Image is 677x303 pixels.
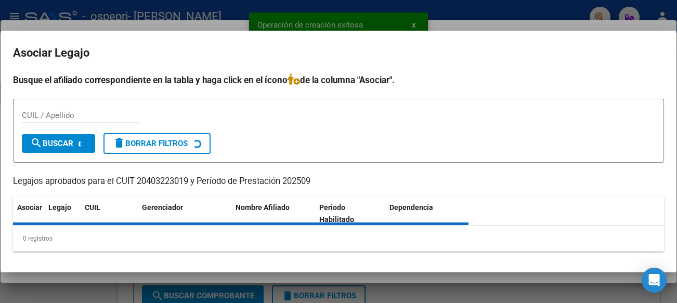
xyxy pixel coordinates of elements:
[17,203,42,212] span: Asociar
[319,203,354,223] span: Periodo Habilitado
[231,196,315,231] datatable-header-cell: Nombre Afiliado
[13,196,44,231] datatable-header-cell: Asociar
[236,203,290,212] span: Nombre Afiliado
[103,133,211,154] button: Borrar Filtros
[44,196,81,231] datatable-header-cell: Legajo
[113,137,125,149] mat-icon: delete
[85,203,100,212] span: CUIL
[48,203,71,212] span: Legajo
[13,175,664,188] p: Legajos aprobados para el CUIT 20403223019 y Período de Prestación 202509
[138,196,231,231] datatable-header-cell: Gerenciador
[30,139,73,148] span: Buscar
[385,196,469,231] datatable-header-cell: Dependencia
[142,203,183,212] span: Gerenciador
[389,203,433,212] span: Dependencia
[22,134,95,153] button: Buscar
[113,139,188,148] span: Borrar Filtros
[13,73,664,87] h4: Busque el afiliado correspondiente en la tabla y haga click en el ícono de la columna "Asociar".
[81,196,138,231] datatable-header-cell: CUIL
[30,137,43,149] mat-icon: search
[642,268,667,293] div: Open Intercom Messenger
[13,43,664,63] h2: Asociar Legajo
[315,196,385,231] datatable-header-cell: Periodo Habilitado
[13,226,664,252] div: 0 registros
